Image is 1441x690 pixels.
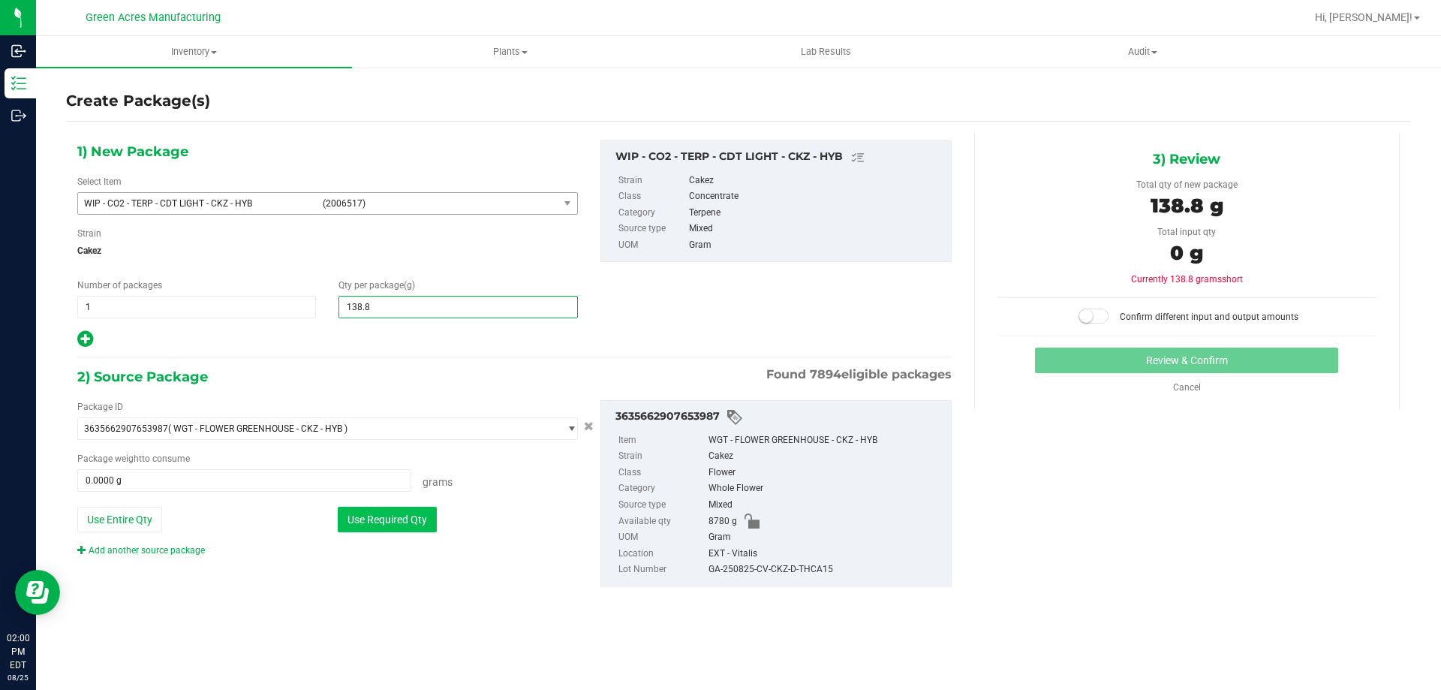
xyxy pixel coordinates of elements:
button: Use Entire Qty [77,507,162,532]
span: Confirm different input and output amounts [1120,312,1298,322]
span: weight [115,453,142,464]
label: Location [618,546,705,562]
div: WGT - FLOWER GREENHOUSE - CKZ - HYB [708,432,943,449]
div: Whole Flower [708,481,943,497]
a: Inventory [36,36,352,68]
span: 8780 g [708,514,737,530]
span: 1) New Package [77,140,188,163]
label: Class [618,465,705,481]
button: Use Required Qty [338,507,437,532]
div: Flower [708,465,943,481]
span: (g) [404,280,415,291]
p: 08/25 [7,672,29,683]
inline-svg: Inventory [11,76,26,91]
span: Package ID [77,402,123,412]
a: Cancel [1173,382,1201,393]
div: 3635662907653987 [615,408,943,426]
span: short [1222,274,1243,285]
div: Concentrate [689,188,943,205]
span: Inventory [36,45,352,59]
span: Grams [423,476,453,488]
span: Add new output [77,337,93,348]
iframe: Resource center [15,570,60,615]
span: WIP - CO2 - TERP - CDT LIGHT - CKZ - HYB [84,198,314,209]
span: select [558,193,577,214]
span: 138.8 g [1151,194,1223,218]
button: Cancel button [579,416,598,438]
span: Package to consume [77,453,190,464]
label: Available qty [618,514,705,530]
span: Lab Results [781,45,871,59]
a: Audit [985,36,1301,68]
inline-svg: Outbound [11,108,26,123]
label: Class [618,188,686,205]
span: 7894 [810,367,841,381]
button: Review & Confirm [1035,348,1338,373]
h4: Create Package(s) [66,90,210,112]
input: 0.0000 g [78,470,411,491]
label: Select Item [77,175,122,188]
div: Cakez [708,448,943,465]
label: Category [618,481,705,497]
label: Category [618,205,686,221]
div: WIP - CO2 - TERP - CDT LIGHT - CKZ - HYB [615,149,943,167]
span: Qty per package [338,280,415,291]
input: 1 [78,297,315,318]
label: Strain [618,173,686,189]
div: Terpene [689,205,943,221]
label: Item [618,432,705,449]
label: UOM [618,529,705,546]
span: ( WGT - FLOWER GREENHOUSE - CKZ - HYB ) [168,423,347,434]
div: Cakez [689,173,943,189]
span: Total input qty [1157,227,1216,237]
div: Gram [708,529,943,546]
span: (2006517) [323,198,552,209]
span: Number of packages [77,280,162,291]
span: Total qty of new package [1136,179,1238,190]
a: Lab Results [668,36,984,68]
span: Found eligible packages [766,366,952,384]
span: 3) Review [1153,148,1220,170]
p: 02:00 PM EDT [7,631,29,672]
span: 0 g [1170,241,1203,265]
label: Strain [77,227,101,240]
div: Gram [689,237,943,254]
label: Lot Number [618,562,705,578]
a: Add another source package [77,545,205,556]
div: GA-250825-CV-CKZ-D-THCA15 [708,562,943,578]
inline-svg: Inbound [11,44,26,59]
span: Currently 138.8 grams [1131,274,1243,285]
span: Cakez [77,240,578,262]
label: Strain [618,448,705,465]
label: UOM [618,237,686,254]
div: EXT - Vitalis [708,546,943,562]
span: 3635662907653987 [84,423,168,434]
label: Source type [618,221,686,237]
label: Source type [618,497,705,514]
a: Plants [352,36,668,68]
span: select [558,418,577,439]
div: Mixed [689,221,943,237]
span: Audit [985,45,1300,59]
span: Hi, [PERSON_NAME]! [1315,11,1412,23]
span: Green Acres Manufacturing [86,11,221,24]
span: 2) Source Package [77,366,208,388]
div: Mixed [708,497,943,514]
span: Plants [353,45,667,59]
